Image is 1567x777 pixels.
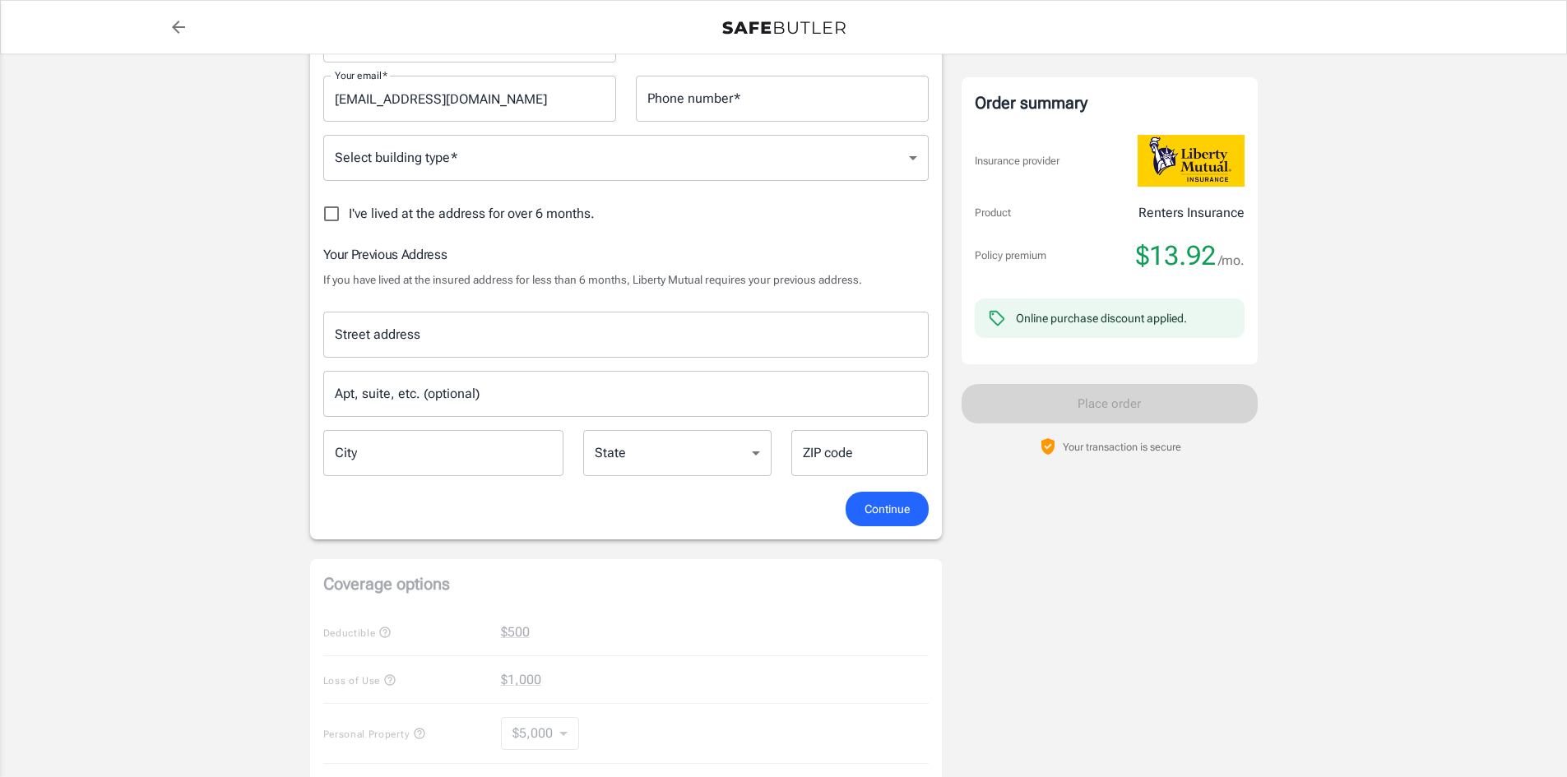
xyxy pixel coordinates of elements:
[1218,249,1245,272] span: /mo.
[846,492,929,527] button: Continue
[323,271,929,288] p: If you have lived at the insured address for less than 6 months, Liberty Mutual requires your pre...
[323,244,929,265] h6: Your Previous Address
[975,247,1046,264] p: Policy premium
[1138,203,1245,223] p: Renters Insurance
[335,68,387,82] label: Your email
[349,204,595,224] span: I've lived at the address for over 6 months.
[162,11,195,44] a: back to quotes
[636,76,929,122] input: Enter number
[1063,439,1181,455] p: Your transaction is secure
[1136,239,1216,272] span: $13.92
[975,90,1245,115] div: Order summary
[865,499,910,520] span: Continue
[975,153,1059,169] p: Insurance provider
[975,205,1011,221] p: Product
[323,76,616,122] input: Enter email
[1016,310,1187,326] div: Online purchase discount applied.
[722,21,846,35] img: Back to quotes
[1138,135,1245,187] img: Liberty Mutual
